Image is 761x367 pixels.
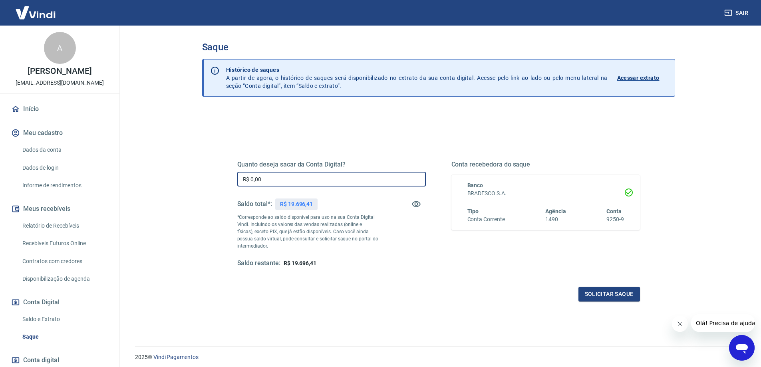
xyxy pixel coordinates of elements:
a: Disponibilização de agenda [19,271,110,287]
p: A partir de agora, o histórico de saques será disponibilizado no extrato da sua conta digital. Ac... [226,66,608,90]
a: Relatório de Recebíveis [19,218,110,234]
p: Acessar extrato [617,74,660,82]
a: Contratos com credores [19,253,110,270]
h3: Saque [202,42,675,53]
span: Tipo [467,208,479,214]
a: Recebíveis Futuros Online [19,235,110,252]
p: Histórico de saques [226,66,608,74]
p: [EMAIL_ADDRESS][DOMAIN_NAME] [16,79,104,87]
a: Vindi Pagamentos [153,354,199,360]
iframe: Botão para abrir a janela de mensagens [729,335,755,361]
p: [PERSON_NAME] [28,67,91,75]
iframe: Mensagem da empresa [691,314,755,332]
button: Sair [723,6,751,20]
span: Conta digital [23,355,59,366]
button: Meu cadastro [10,124,110,142]
h5: Saldo restante: [237,259,280,268]
button: Solicitar saque [578,287,640,302]
div: A [44,32,76,64]
a: Saque [19,329,110,345]
a: Acessar extrato [617,66,668,90]
p: 2025 © [135,353,742,361]
a: Dados da conta [19,142,110,158]
iframe: Fechar mensagem [672,316,688,332]
span: R$ 19.696,41 [284,260,316,266]
a: Início [10,100,110,118]
a: Dados de login [19,160,110,176]
h6: Conta Corrente [467,215,505,224]
a: Saldo e Extrato [19,311,110,327]
img: Vindi [10,0,62,25]
h5: Saldo total*: [237,200,272,208]
span: Agência [545,208,566,214]
h5: Conta recebedora do saque [451,161,640,169]
span: Banco [467,182,483,188]
button: Meus recebíveis [10,200,110,218]
h6: 9250-9 [606,215,624,224]
h5: Quanto deseja sacar da Conta Digital? [237,161,426,169]
span: Conta [606,208,622,214]
button: Conta Digital [10,294,110,311]
span: Olá! Precisa de ajuda? [5,6,67,12]
p: *Corresponde ao saldo disponível para uso na sua Conta Digital Vindi. Incluindo os valores das ve... [237,214,379,250]
a: Informe de rendimentos [19,177,110,194]
p: R$ 19.696,41 [280,200,313,208]
h6: BRADESCO S.A. [467,189,624,198]
h6: 1490 [545,215,566,224]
